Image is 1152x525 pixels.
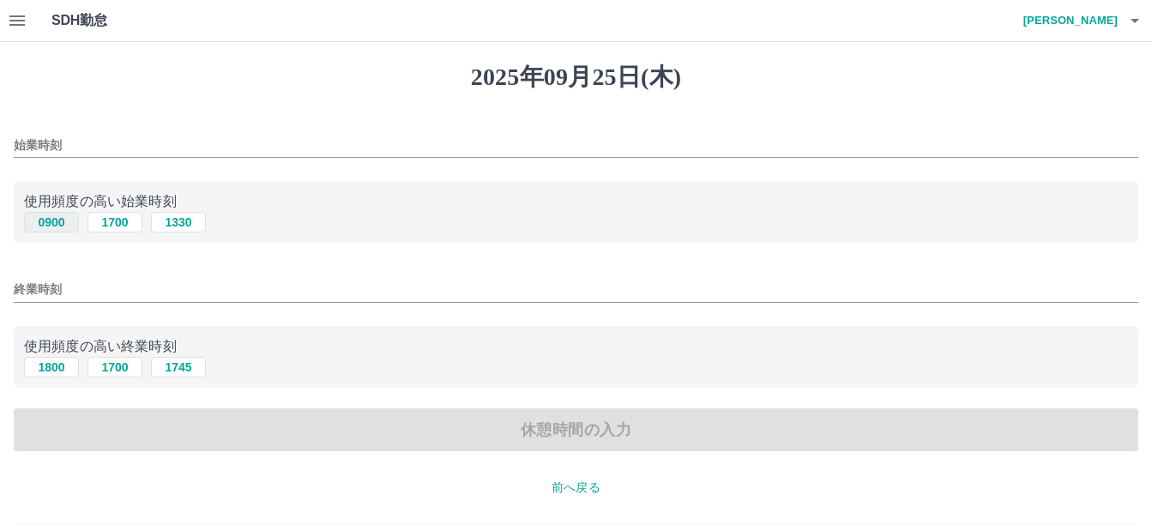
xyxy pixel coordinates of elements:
p: 使用頻度の高い終業時刻 [24,336,1128,357]
button: 1700 [87,357,142,377]
h1: 2025年09月25日(木) [14,63,1138,92]
button: 1330 [151,212,206,232]
button: 1745 [151,357,206,377]
p: 前へ戻る [14,479,1138,497]
p: 使用頻度の高い始業時刻 [24,191,1128,212]
button: 0900 [24,212,79,232]
button: 1800 [24,357,79,377]
button: 1700 [87,212,142,232]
